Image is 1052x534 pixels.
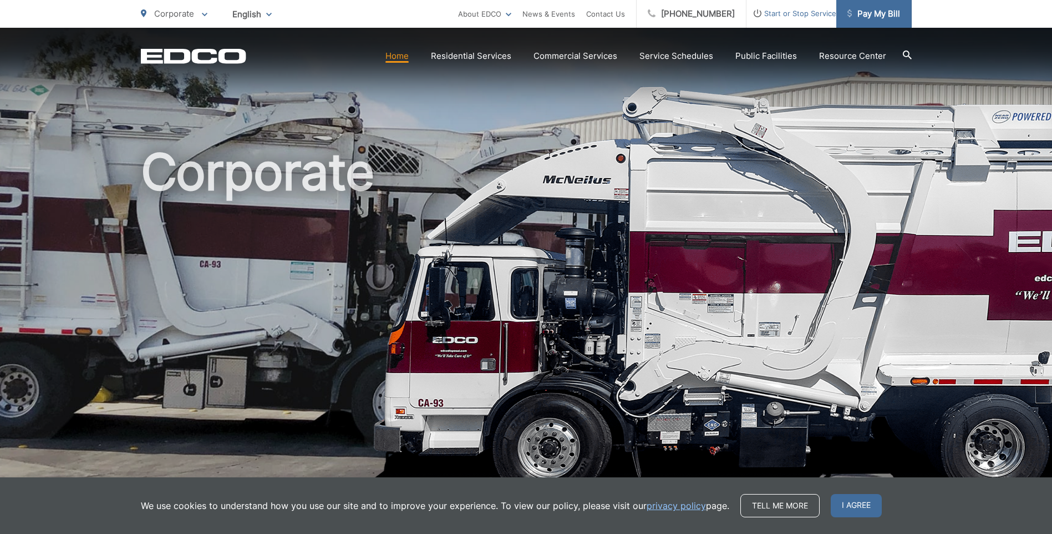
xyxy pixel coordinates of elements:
[154,8,194,19] span: Corporate
[639,49,713,63] a: Service Schedules
[847,7,900,21] span: Pay My Bill
[141,144,912,496] h1: Corporate
[385,49,409,63] a: Home
[740,494,820,517] a: Tell me more
[647,499,706,512] a: privacy policy
[431,49,511,63] a: Residential Services
[458,7,511,21] a: About EDCO
[141,48,246,64] a: EDCD logo. Return to the homepage.
[533,49,617,63] a: Commercial Services
[522,7,575,21] a: News & Events
[819,49,886,63] a: Resource Center
[735,49,797,63] a: Public Facilities
[831,494,882,517] span: I agree
[224,4,280,24] span: English
[586,7,625,21] a: Contact Us
[141,499,729,512] p: We use cookies to understand how you use our site and to improve your experience. To view our pol...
